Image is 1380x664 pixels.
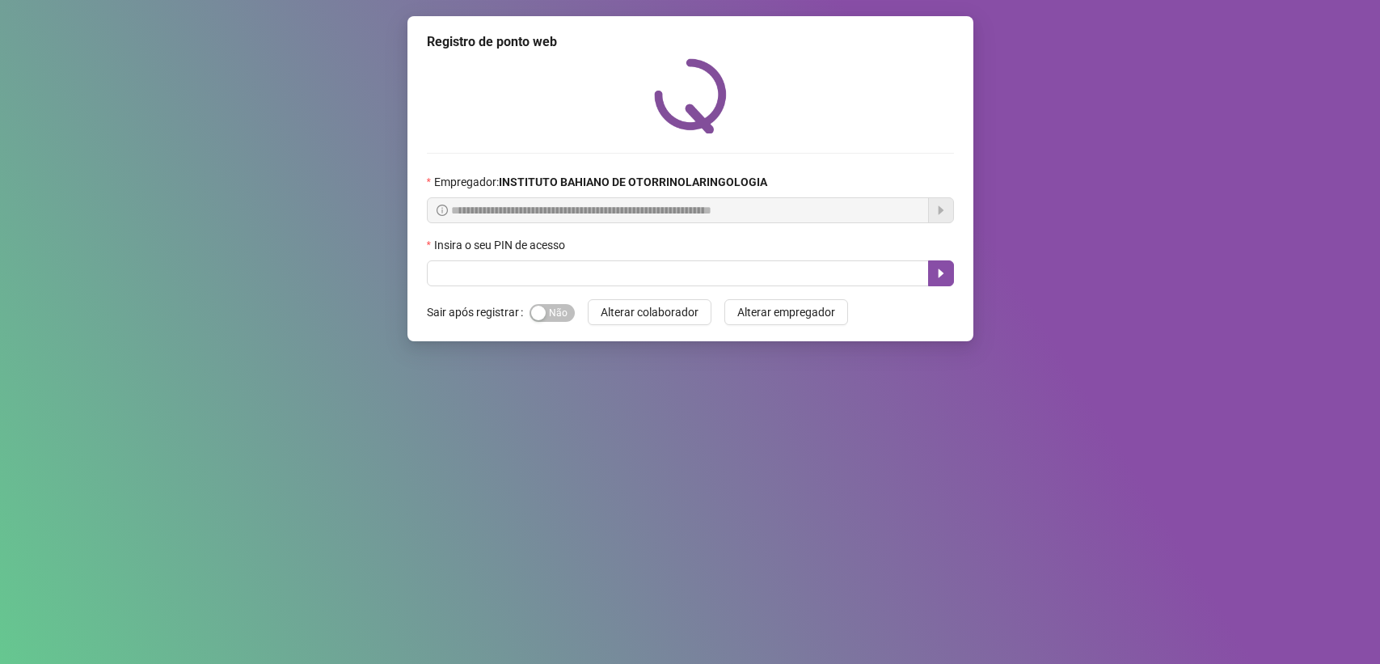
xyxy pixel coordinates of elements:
[427,236,576,254] label: Insira o seu PIN de acesso
[601,303,698,321] span: Alterar colaborador
[588,299,711,325] button: Alterar colaborador
[437,205,448,216] span: info-circle
[724,299,848,325] button: Alterar empregador
[737,303,835,321] span: Alterar empregador
[427,32,954,52] div: Registro de ponto web
[935,267,947,280] span: caret-right
[499,176,767,188] strong: INSTITUTO BAHIANO DE OTORRINOLARINGOLOGIA
[427,299,530,325] label: Sair após registrar
[654,58,727,133] img: QRPoint
[434,173,767,191] span: Empregador :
